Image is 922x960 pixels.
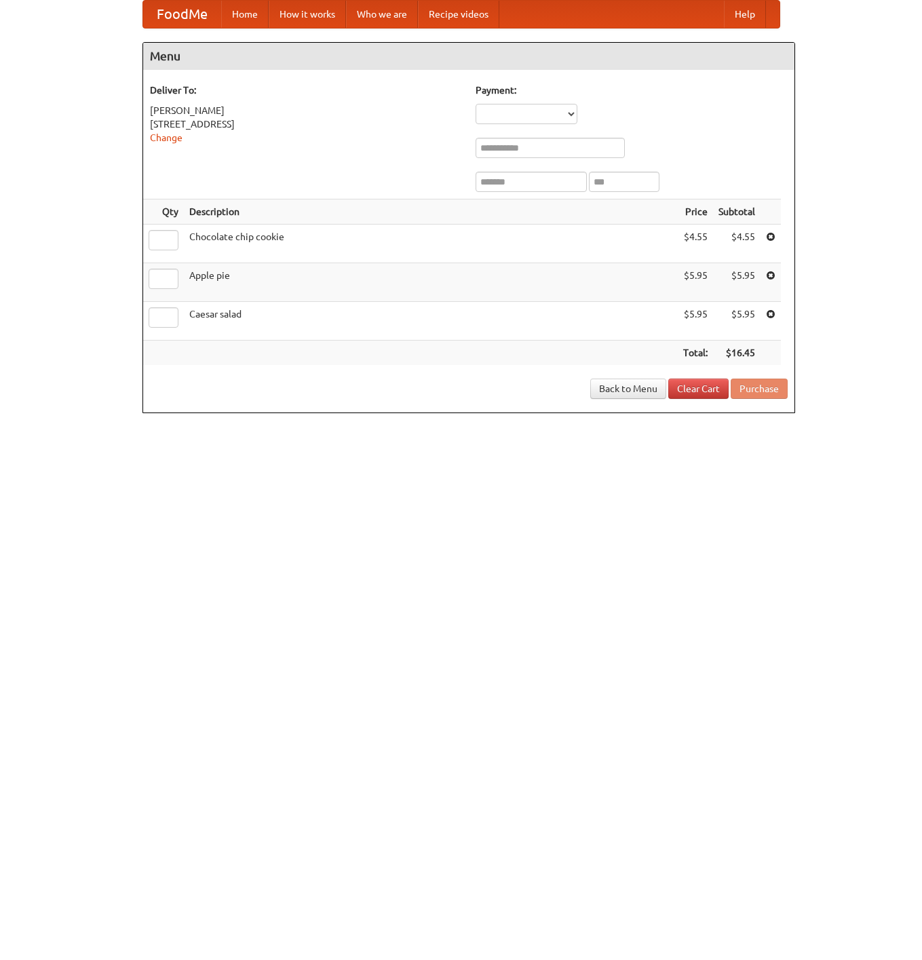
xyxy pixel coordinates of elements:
[678,263,713,302] td: $5.95
[731,379,788,399] button: Purchase
[346,1,418,28] a: Who we are
[150,104,462,117] div: [PERSON_NAME]
[150,132,183,143] a: Change
[184,199,678,225] th: Description
[143,43,794,70] h4: Menu
[713,302,761,341] td: $5.95
[150,83,462,97] h5: Deliver To:
[678,199,713,225] th: Price
[713,341,761,366] th: $16.45
[678,302,713,341] td: $5.95
[184,225,678,263] td: Chocolate chip cookie
[724,1,766,28] a: Help
[143,1,221,28] a: FoodMe
[269,1,346,28] a: How it works
[678,225,713,263] td: $4.55
[418,1,499,28] a: Recipe videos
[150,117,462,131] div: [STREET_ADDRESS]
[476,83,788,97] h5: Payment:
[713,199,761,225] th: Subtotal
[713,225,761,263] td: $4.55
[184,263,678,302] td: Apple pie
[713,263,761,302] td: $5.95
[668,379,729,399] a: Clear Cart
[678,341,713,366] th: Total:
[143,199,184,225] th: Qty
[184,302,678,341] td: Caesar salad
[590,379,666,399] a: Back to Menu
[221,1,269,28] a: Home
